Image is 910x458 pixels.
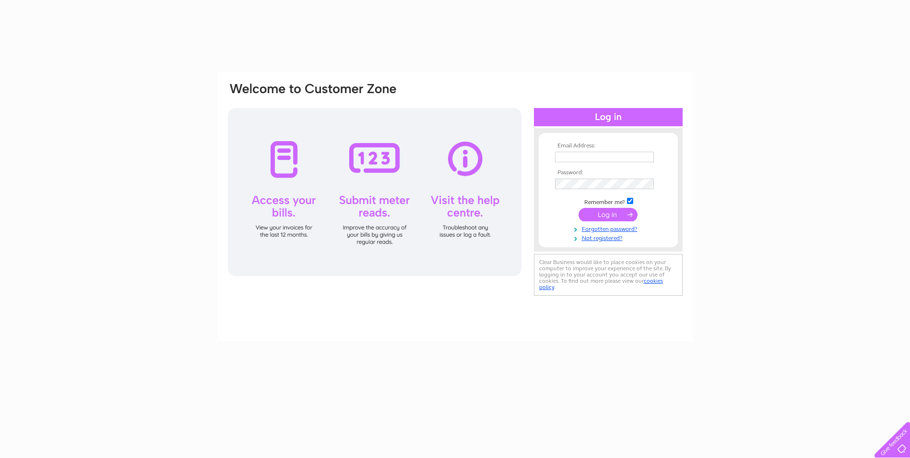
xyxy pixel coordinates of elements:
[555,224,664,233] a: Forgotten password?
[553,169,664,176] th: Password:
[555,233,664,242] a: Not registered?
[553,143,664,149] th: Email Address:
[579,208,638,221] input: Submit
[539,277,663,290] a: cookies policy
[534,254,683,296] div: Clear Business would like to place cookies on your computer to improve your experience of the sit...
[553,196,664,206] td: Remember me?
